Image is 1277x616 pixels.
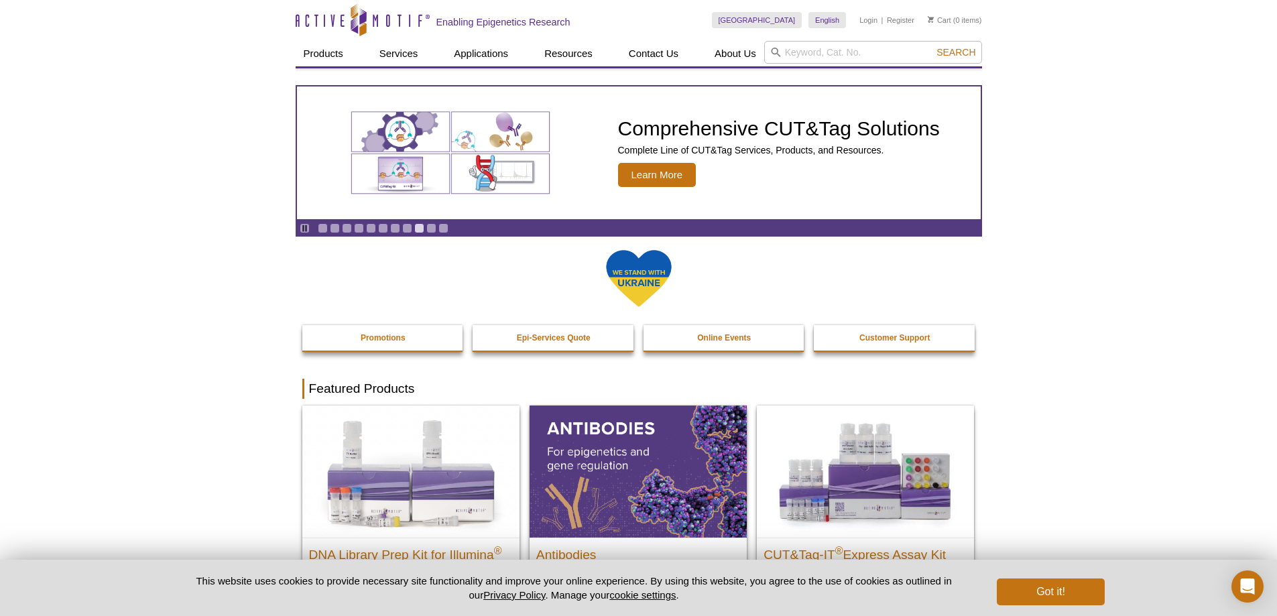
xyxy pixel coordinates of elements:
[302,379,975,399] h2: Featured Products
[530,406,747,537] img: All Antibodies
[173,574,975,602] p: This website uses cookies to provide necessary site functionality and improve your online experie...
[342,223,352,233] a: Go to slide 3
[473,325,635,351] a: Epi-Services Quote
[609,589,676,601] button: cookie settings
[928,12,982,28] li: (0 items)
[887,15,914,25] a: Register
[1231,570,1264,603] div: Open Intercom Messenger
[808,12,846,28] a: English
[757,406,974,609] a: CUT&Tag-IT® Express Assay Kit CUT&Tag-IT®Express Assay Kit Less variable and higher-throughput ge...
[644,325,806,351] a: Online Events
[859,333,930,343] strong: Customer Support
[814,325,976,351] a: Customer Support
[835,544,843,556] sup: ®
[712,12,802,28] a: [GEOGRAPHIC_DATA]
[318,223,328,233] a: Go to slide 1
[371,41,426,66] a: Services
[928,15,951,25] a: Cart
[618,163,696,187] span: Learn More
[414,223,424,233] a: Go to slide 9
[302,406,520,537] img: DNA Library Prep Kit for Illumina
[483,589,545,601] a: Privacy Policy
[621,41,686,66] a: Contact Us
[438,223,448,233] a: Go to slide 11
[764,542,967,562] h2: CUT&Tag-IT Express Assay Kit
[697,333,751,343] strong: Online Events
[997,578,1104,605] button: Got it!
[707,41,764,66] a: About Us
[302,325,465,351] a: Promotions
[446,41,516,66] a: Applications
[436,16,570,28] h2: Enabling Epigenetics Research
[426,223,436,233] a: Go to slide 10
[297,86,981,219] article: Comprehensive CUT&Tag Solutions
[296,41,351,66] a: Products
[764,41,982,64] input: Keyword, Cat. No.
[402,223,412,233] a: Go to slide 8
[932,46,979,58] button: Search
[297,86,981,219] a: Various genetic charts and diagrams. Comprehensive CUT&Tag Solutions Complete Line of CUT&Tag Ser...
[494,544,502,556] sup: ®
[330,223,340,233] a: Go to slide 2
[936,47,975,58] span: Search
[536,542,740,562] h2: Antibodies
[530,406,747,609] a: All Antibodies Antibodies Application-tested antibodies for ChIP, CUT&Tag, and CUT&RUN.
[605,249,672,308] img: We Stand With Ukraine
[517,333,591,343] strong: Epi-Services Quote
[536,41,601,66] a: Resources
[354,223,364,233] a: Go to slide 4
[390,223,400,233] a: Go to slide 7
[928,16,934,23] img: Your Cart
[618,144,940,156] p: Complete Line of CUT&Tag Services, Products, and Resources.
[859,15,877,25] a: Login
[378,223,388,233] a: Go to slide 6
[350,111,551,195] img: Various genetic charts and diagrams.
[309,542,513,562] h2: DNA Library Prep Kit for Illumina
[361,333,406,343] strong: Promotions
[366,223,376,233] a: Go to slide 5
[300,223,310,233] a: Toggle autoplay
[618,119,940,139] h2: Comprehensive CUT&Tag Solutions
[757,406,974,537] img: CUT&Tag-IT® Express Assay Kit
[881,12,884,28] li: |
